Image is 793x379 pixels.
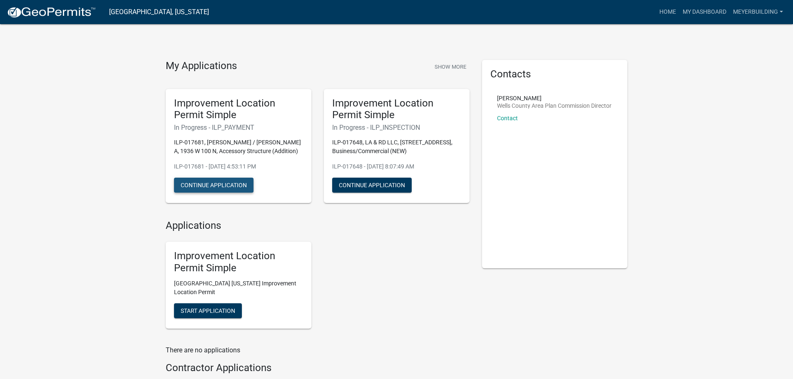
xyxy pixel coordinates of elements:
p: Wells County Area Plan Commission Director [497,103,612,109]
p: ILP-017648, LA & RD LLC, [STREET_ADDRESS], Business/Commercial (NEW) [332,138,461,156]
h5: Improvement Location Permit Simple [332,97,461,121]
h5: Improvement Location Permit Simple [174,97,303,121]
button: Continue Application [332,178,412,193]
a: Home [656,4,679,20]
p: ILP-017681 - [DATE] 4:53:11 PM [174,162,303,171]
wm-workflow-list-section: Applications [166,220,470,335]
wm-workflow-list-section: Contractor Applications [166,362,470,377]
a: Contact [497,115,518,121]
h5: Contacts [490,68,619,80]
a: [GEOGRAPHIC_DATA], [US_STATE] [109,5,209,19]
p: ILP-017648 - [DATE] 8:07:49 AM [332,162,461,171]
h6: In Progress - ILP_INSPECTION [332,124,461,131]
h5: Improvement Location Permit Simple [174,250,303,274]
p: [GEOGRAPHIC_DATA] [US_STATE] Improvement Location Permit [174,279,303,297]
p: ILP-017681, [PERSON_NAME] / [PERSON_NAME] A, 1936 W 100 N, Accessory Structure (Addition) [174,138,303,156]
a: meyerbuilding [730,4,786,20]
a: My Dashboard [679,4,730,20]
h4: My Applications [166,60,237,72]
p: There are no applications [166,345,470,355]
p: [PERSON_NAME] [497,95,612,101]
h6: In Progress - ILP_PAYMENT [174,124,303,131]
h4: Contractor Applications [166,362,470,374]
button: Show More [431,60,470,74]
button: Continue Application [174,178,254,193]
button: Start Application [174,303,242,318]
span: Start Application [181,307,235,314]
h4: Applications [166,220,470,232]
